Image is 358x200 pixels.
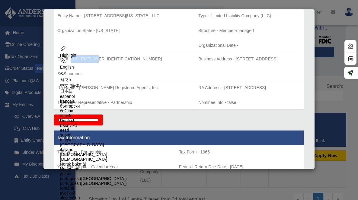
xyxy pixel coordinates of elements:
[54,145,176,190] td: Tax Period Type - Calendar Year
[60,171,127,176] div: polski
[57,55,192,63] p: EIN # - [US_EMPLOYER_IDENTIFICATION_NUMBER]
[60,142,127,147] div: [GEOGRAPHIC_DATA]
[60,123,127,128] div: Ελληνικά
[60,166,127,171] div: Nederlands
[60,176,127,181] div: português ([GEOGRAPHIC_DATA])
[57,163,173,171] p: Year End Month - Calendar Year
[60,137,127,142] div: magyar
[57,84,192,92] p: RA Name - [PERSON_NAME] Registered Agents, Inc.
[60,65,127,69] div: English
[60,191,127,195] div: русский
[60,89,127,94] div: 日本語
[57,99,192,106] p: Tax Matter Representative - Partnership
[60,83,127,89] div: 中文 (简体)
[198,55,301,63] p: Business Address - [STREET_ADDRESS]
[60,157,127,162] div: [DEMOGRAPHIC_DATA]
[179,148,301,156] p: Tax Form - 1065
[60,113,127,118] div: dansk
[179,163,301,171] p: Federal Return Due Date - [DATE]
[198,27,301,34] p: Structure - Member-managed
[60,78,127,83] div: 한국어
[60,104,127,108] div: български
[198,99,301,106] p: Nominee Info - false
[60,181,127,186] div: português ([GEOGRAPHIC_DATA])
[60,162,127,166] div: Norsk bokmål
[60,152,127,157] div: [DEMOGRAPHIC_DATA]
[198,42,301,49] p: Organizational Date -
[60,99,127,104] div: français
[60,94,127,99] div: español
[60,108,127,113] div: čeština
[60,186,127,191] div: română
[60,53,127,58] div: Highlight
[60,147,127,152] div: italiano
[57,148,173,156] p: Tax Status - Partnership
[54,131,304,145] th: Tax Information
[60,133,127,137] div: suomi
[57,27,192,34] p: Organization State - [US_STATE]
[198,12,301,20] p: Type - Limited Liability Company (LLC)
[57,12,192,20] p: Entity Name - [STREET_ADDRESS][US_STATE], LLC
[60,128,127,133] div: eesti
[198,84,301,92] p: RA Address - [STREET_ADDRESS]
[60,118,127,123] div: Deutsch
[57,70,192,78] p: SOS number -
